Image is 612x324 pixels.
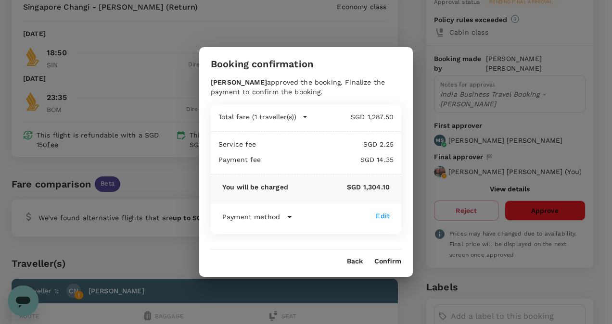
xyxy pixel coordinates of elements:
p: Payment fee [218,155,261,164]
b: [PERSON_NAME] [211,78,267,86]
p: Payment method [222,212,280,222]
p: SGD 1,287.50 [308,112,394,122]
h3: Booking confirmation [211,59,313,70]
p: Total fare (1 traveller(s)) [218,112,296,122]
button: Back [347,258,363,265]
p: Service fee [218,139,256,149]
p: You will be charged [222,182,288,192]
div: Edit [376,211,390,221]
p: SGD 2.25 [256,139,394,149]
button: Confirm [374,258,401,265]
div: approved the booking. Finalize the payment to confirm the booking. [211,77,401,97]
button: Total fare (1 traveller(s)) [218,112,308,122]
p: SGD 1,304.10 [288,182,390,192]
p: SGD 14.35 [261,155,394,164]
